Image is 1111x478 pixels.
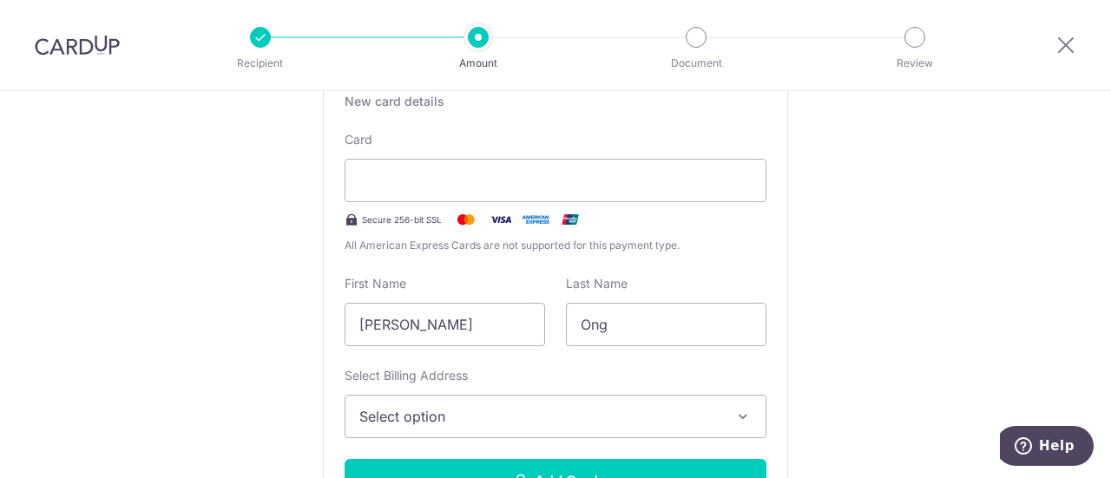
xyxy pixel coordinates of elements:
[449,209,483,230] img: Mastercard
[345,131,372,148] label: Card
[35,35,120,56] img: CardUp
[851,55,979,72] p: Review
[359,406,720,427] span: Select option
[483,209,518,230] img: Visa
[345,303,545,346] input: Cardholder First Name
[553,209,588,230] img: .alt.unionpay
[345,367,468,384] label: Select Billing Address
[414,55,542,72] p: Amount
[196,55,325,72] p: Recipient
[359,170,752,191] iframe: Secure card payment input frame
[518,209,553,230] img: .alt.amex
[1000,426,1094,469] iframe: Opens a widget where you can find more information
[345,275,406,292] label: First Name
[362,213,442,226] span: Secure 256-bit SSL
[345,93,766,110] div: New card details
[345,237,766,254] span: All American Express Cards are not supported for this payment type.
[566,275,628,292] label: Last Name
[632,55,760,72] p: Document
[345,395,766,438] button: Select option
[566,303,766,346] input: Cardholder Last Name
